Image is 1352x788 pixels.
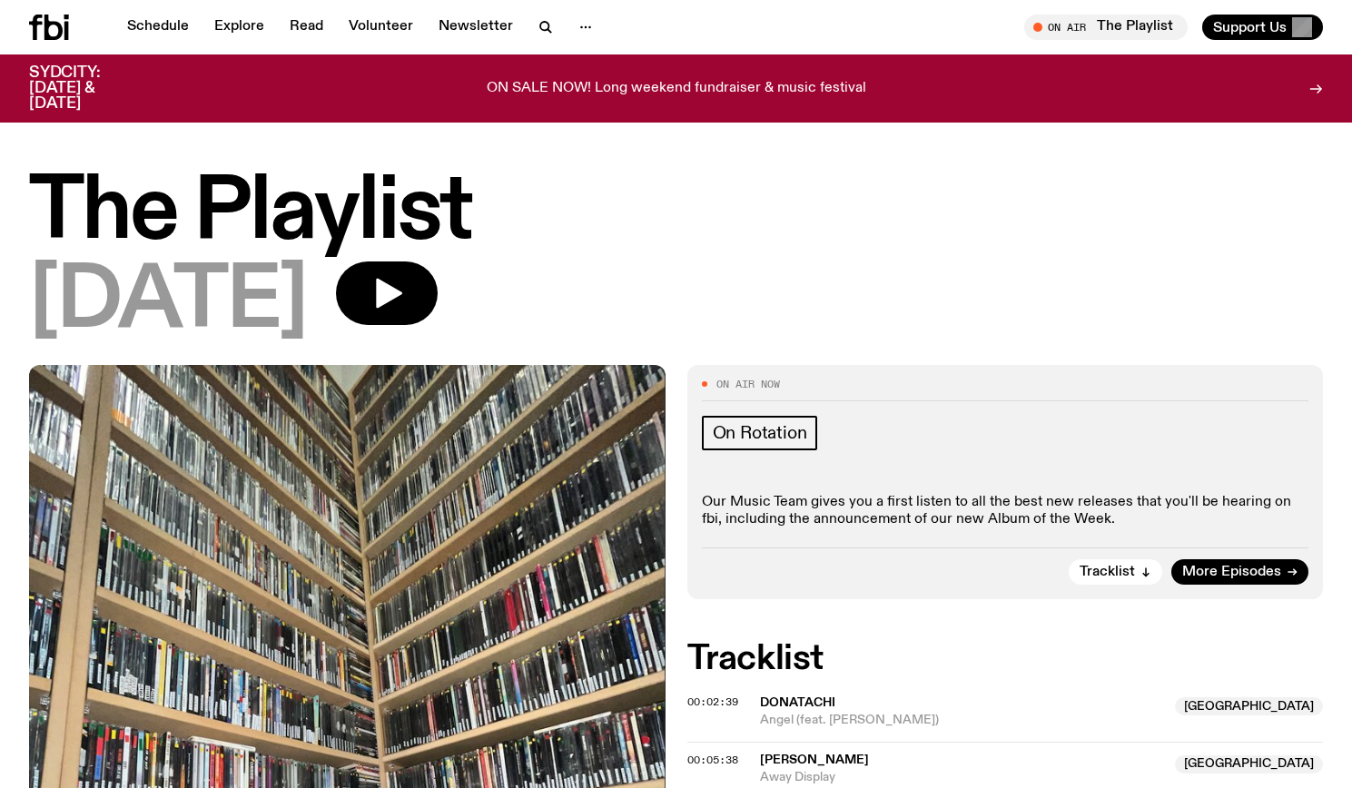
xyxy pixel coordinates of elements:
[203,15,275,40] a: Explore
[713,423,807,443] span: On Rotation
[428,15,524,40] a: Newsletter
[1080,566,1135,579] span: Tracklist
[1213,19,1287,35] span: Support Us
[760,696,835,709] span: Donatachi
[687,694,738,709] span: 00:02:39
[338,15,424,40] a: Volunteer
[1024,15,1188,40] button: On AirThe Playlist
[29,172,1323,254] h1: The Playlist
[1069,559,1162,585] button: Tracklist
[487,81,866,97] p: ON SALE NOW! Long weekend fundraiser & music festival
[760,712,1165,729] span: Angel (feat. [PERSON_NAME])
[1182,566,1281,579] span: More Episodes
[716,379,780,389] span: On Air Now
[760,754,869,766] span: [PERSON_NAME]
[702,494,1309,528] p: Our Music Team gives you a first listen to all the best new releases that you'll be hearing on fb...
[687,753,738,767] span: 00:05:38
[1175,755,1323,773] span: [GEOGRAPHIC_DATA]
[1171,559,1308,585] a: More Episodes
[279,15,334,40] a: Read
[687,643,1324,675] h2: Tracklist
[1202,15,1323,40] button: Support Us
[29,261,307,343] span: [DATE]
[1175,697,1323,715] span: [GEOGRAPHIC_DATA]
[760,769,1165,786] span: Away Display
[29,65,145,112] h3: SYDCITY: [DATE] & [DATE]
[116,15,200,40] a: Schedule
[702,416,818,450] a: On Rotation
